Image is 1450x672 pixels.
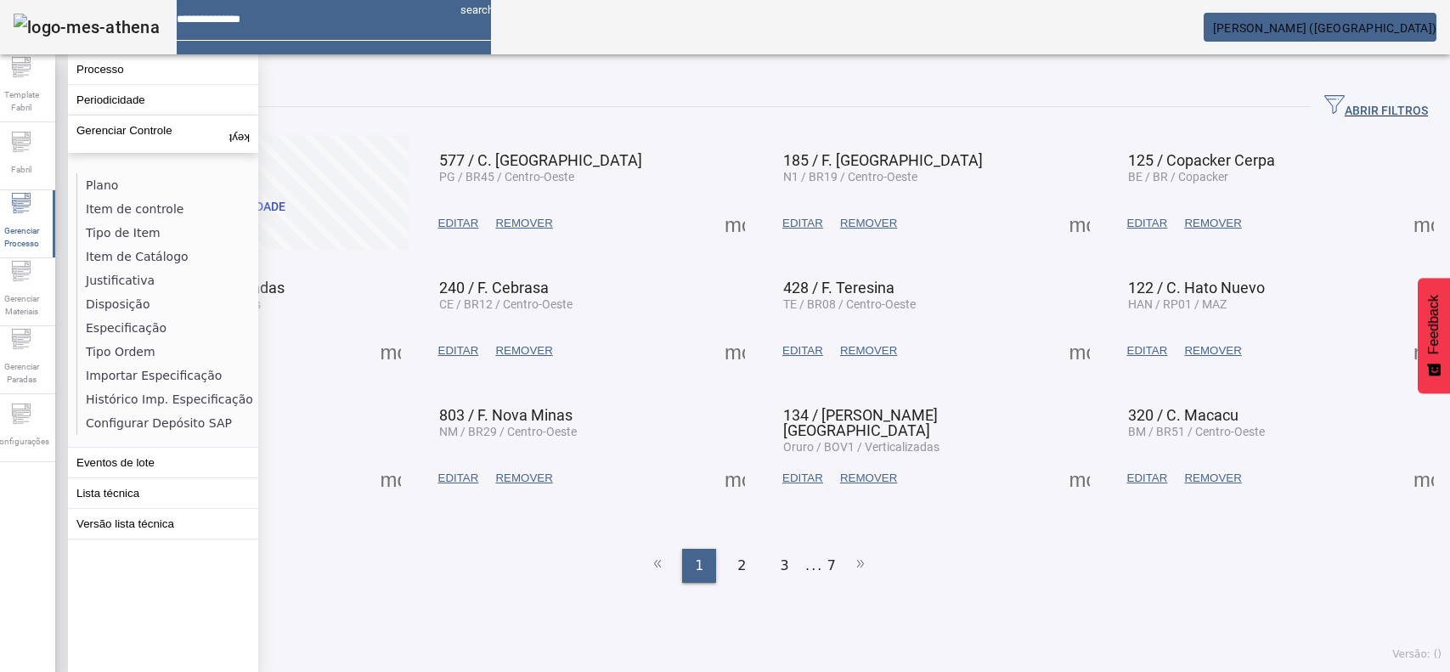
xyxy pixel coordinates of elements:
button: Mais [1064,463,1095,494]
button: Mais [719,208,750,239]
span: REMOVER [1184,215,1241,232]
button: Processo [68,54,258,84]
li: Importar Especificação [77,364,257,387]
span: 134 / [PERSON_NAME] [GEOGRAPHIC_DATA] [783,406,938,439]
span: EDITAR [438,342,479,359]
button: EDITAR [774,336,832,366]
li: Plano [77,173,257,197]
button: Lista técnica [68,478,258,508]
button: REMOVER [832,336,906,366]
li: 7 [827,549,836,583]
span: 3 [781,556,789,576]
li: ... [806,549,823,583]
span: NM / BR29 / Centro-Oeste [439,425,577,438]
span: 577 / C. [GEOGRAPHIC_DATA] [439,151,642,169]
span: 122 / C. Hato Nuevo [1128,279,1265,296]
button: Mais [1064,208,1095,239]
span: EDITAR [1127,215,1168,232]
span: Fabril [6,158,37,181]
li: Tipo Ordem [77,340,257,364]
span: 240 / F. Cebrasa [439,279,549,296]
li: Tipo de Item [77,221,257,245]
span: REMOVER [495,215,552,232]
span: [PERSON_NAME] ([GEOGRAPHIC_DATA]) [1213,21,1436,35]
li: Configurar Depósito SAP [77,411,257,435]
span: REMOVER [840,342,897,359]
button: Mais [375,463,406,494]
button: REMOVER [487,208,561,239]
button: Mais [719,336,750,366]
span: Feedback [1426,295,1442,354]
span: EDITAR [782,215,823,232]
button: EDITAR [1119,336,1176,366]
span: N1 / BR19 / Centro-Oeste [783,170,917,184]
button: Gerenciar Controle [68,116,258,153]
span: ABRIR FILTROS [1324,94,1428,120]
button: EDITAR [774,463,832,494]
span: REMOVER [840,470,897,487]
button: Feedback - Mostrar pesquisa [1418,278,1450,393]
button: EDITAR [1119,463,1176,494]
span: REMOVER [840,215,897,232]
span: 320 / C. Macacu [1128,406,1238,424]
button: REMOVER [832,208,906,239]
li: Histórico Imp. Especificação [77,387,257,411]
button: Mais [1408,463,1439,494]
span: CE / BR12 / Centro-Oeste [439,297,573,311]
span: BE / BR / Copacker [1128,170,1228,184]
span: EDITAR [438,215,479,232]
button: REMOVER [832,463,906,494]
button: EDITAR [430,463,488,494]
span: 125 / Copacker Cerpa [1128,151,1275,169]
button: Mais [1408,208,1439,239]
li: Item de controle [77,197,257,221]
button: REMOVER [1176,208,1250,239]
button: REMOVER [487,336,561,366]
button: EDITAR [430,208,488,239]
span: PG / BR45 / Centro-Oeste [439,170,574,184]
button: Eventos de lote [68,448,258,477]
span: HAN / RP01 / MAZ [1128,297,1227,311]
button: Mais [1408,336,1439,366]
span: 428 / F. Teresina [783,279,894,296]
button: REMOVER [1176,336,1250,366]
li: Disposição [77,292,257,316]
span: REMOVER [495,470,552,487]
button: Mais [1064,336,1095,366]
span: REMOVER [1184,342,1241,359]
button: ABRIR FILTROS [1311,92,1442,122]
button: Mais [375,336,406,366]
mat-icon: keyboard_arrow_up [229,124,250,144]
span: 185 / F. [GEOGRAPHIC_DATA] [783,151,983,169]
span: REMOVER [1184,470,1241,487]
button: Mais [719,463,750,494]
span: EDITAR [1127,342,1168,359]
li: Especificação [77,316,257,340]
li: Justificativa [77,268,257,292]
button: EDITAR [430,336,488,366]
li: Item de Catálogo [77,245,257,268]
button: Periodicidade [68,85,258,115]
span: BM / BR51 / Centro-Oeste [1128,425,1265,438]
button: REMOVER [487,463,561,494]
button: REMOVER [1176,463,1250,494]
img: logo-mes-athena [14,14,160,41]
button: Versão lista técnica [68,509,258,539]
span: EDITAR [782,470,823,487]
span: EDITAR [438,470,479,487]
span: EDITAR [1127,470,1168,487]
button: EDITAR [1119,208,1176,239]
span: 803 / F. Nova Minas [439,406,573,424]
span: 2 [737,556,746,576]
span: Versão: () [1392,648,1442,660]
span: REMOVER [495,342,552,359]
span: EDITAR [782,342,823,359]
span: TE / BR08 / Centro-Oeste [783,297,916,311]
button: EDITAR [774,208,832,239]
